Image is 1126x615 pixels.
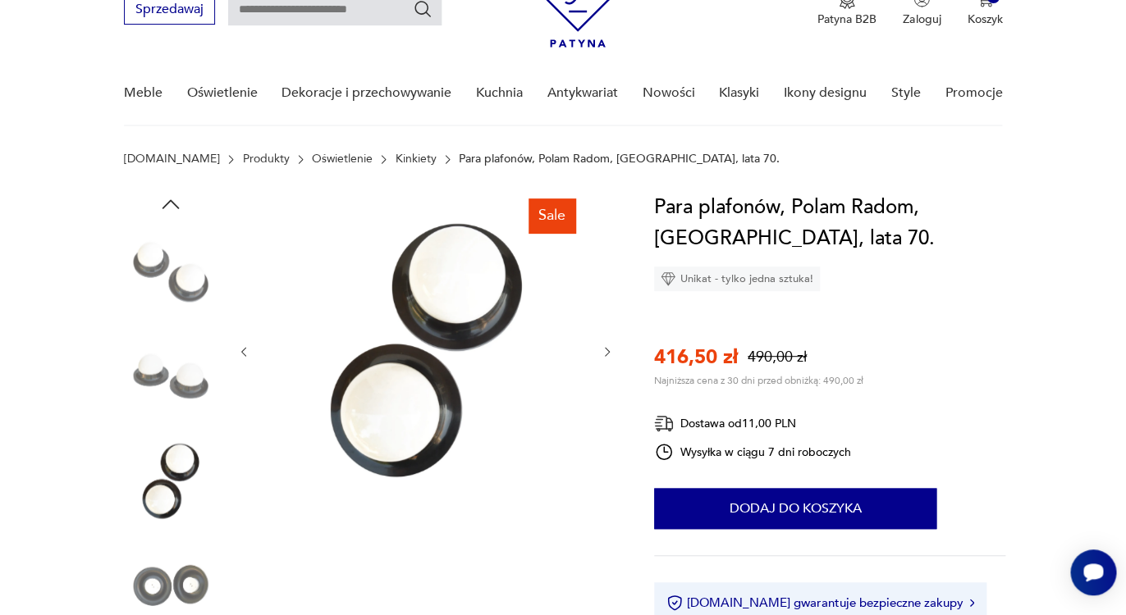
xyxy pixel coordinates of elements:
[817,11,877,27] p: Patyna B2B
[395,153,436,166] a: Kinkiety
[890,61,920,125] a: Style
[242,153,289,166] a: Produkty
[654,413,851,434] div: Dostawa od 11,00 PLN
[784,61,867,125] a: Ikony designu
[642,61,694,125] a: Nowości
[547,61,618,125] a: Antykwariat
[748,347,807,367] p: 490,00 zł
[945,61,1002,125] a: Promocje
[124,330,217,423] img: Zdjęcie produktu Para plafonów, Polam Radom, Polska, lata 70.
[666,594,683,611] img: Ikona certyfikatu
[661,271,675,286] img: Ikona diamentu
[124,434,217,527] img: Zdjęcie produktu Para plafonów, Polam Radom, Polska, lata 70.
[124,61,162,125] a: Meble
[187,61,258,125] a: Oświetlenie
[124,153,220,166] a: [DOMAIN_NAME]
[654,344,738,371] p: 416,50 zł
[654,374,863,387] p: Najniższa cena z 30 dni przed obniżką: 490,00 zł
[124,225,217,318] img: Zdjęcie produktu Para plafonów, Polam Radom, Polska, lata 70.
[967,11,1002,27] p: Koszyk
[903,11,941,27] p: Zaloguj
[459,153,780,166] p: Para plafonów, Polam Radom, [GEOGRAPHIC_DATA], lata 70.
[654,442,851,462] div: Wysyłka w ciągu 7 dni roboczych
[312,153,373,166] a: Oświetlenie
[654,266,820,291] div: Unikat - tylko jedna sztuka!
[529,198,575,233] div: Sale
[281,61,451,125] a: Dekoracje i przechowywanie
[719,61,759,125] a: Klasyki
[654,413,674,434] img: Ikona dostawy
[654,192,1005,254] h1: Para plafonów, Polam Radom, [GEOGRAPHIC_DATA], lata 70.
[666,594,974,611] button: [DOMAIN_NAME] gwarantuje bezpieczne zakupy
[654,488,936,529] button: Dodaj do koszyka
[1070,549,1116,595] iframe: Smartsupp widget button
[268,192,584,508] img: Zdjęcie produktu Para plafonów, Polam Radom, Polska, lata 70.
[476,61,523,125] a: Kuchnia
[969,599,974,607] img: Ikona strzałki w prawo
[124,5,215,16] a: Sprzedawaj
